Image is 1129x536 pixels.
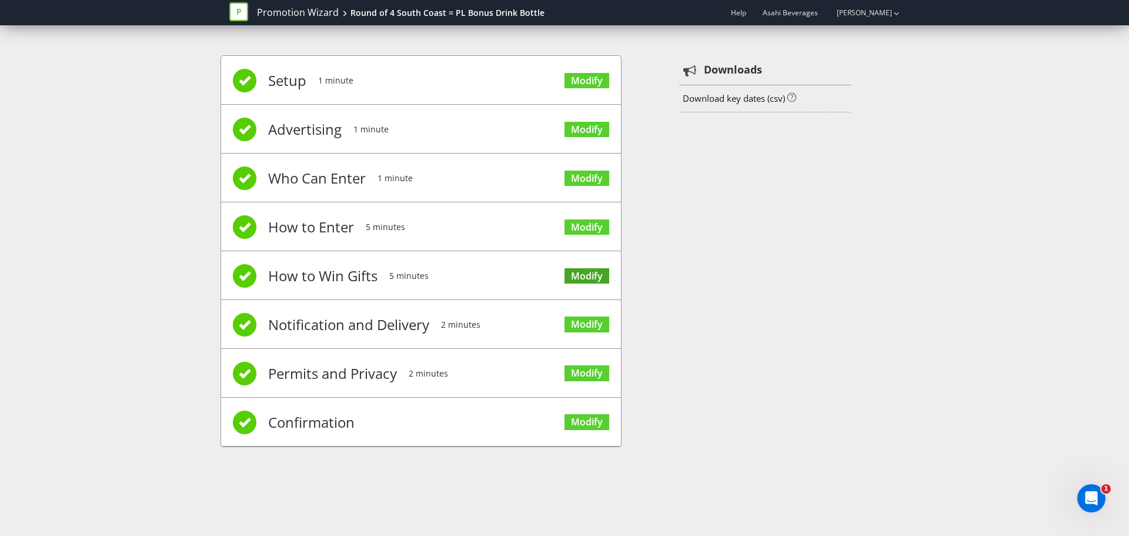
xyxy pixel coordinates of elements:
a: Help [731,8,746,18]
a: Modify [564,268,609,284]
span: Permits and Privacy [268,350,397,397]
a: Download key dates (csv) [683,92,785,104]
span: Notification and Delivery [268,301,429,348]
iframe: Intercom live chat [1077,484,1105,512]
span: Who Can Enter [268,155,366,202]
tspan:  [683,64,697,77]
a: Modify [564,317,609,332]
span: How to Win Gifts [268,252,378,299]
strong: Downloads [704,62,762,78]
span: 5 minutes [366,204,405,251]
span: 1 minute [353,106,389,153]
a: Modify [564,73,609,89]
a: Modify [564,171,609,187]
span: How to Enter [268,204,354,251]
div: Round of 4 South Coast = PL Bonus Drink Bottle [350,7,545,19]
span: 1 minute [378,155,413,202]
span: 5 minutes [389,252,429,299]
span: Asahi Beverages [763,8,818,18]
span: 2 minutes [441,301,480,348]
span: Advertising [268,106,342,153]
a: Modify [564,219,609,235]
a: [PERSON_NAME] [825,8,892,18]
span: 1 minute [318,57,353,104]
span: Setup [268,57,306,104]
span: Confirmation [268,399,355,446]
a: Modify [564,414,609,430]
span: 1 [1101,484,1111,494]
a: Modify [564,365,609,381]
a: Modify [564,122,609,138]
span: 2 minutes [409,350,448,397]
a: Promotion Wizard [257,6,339,19]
